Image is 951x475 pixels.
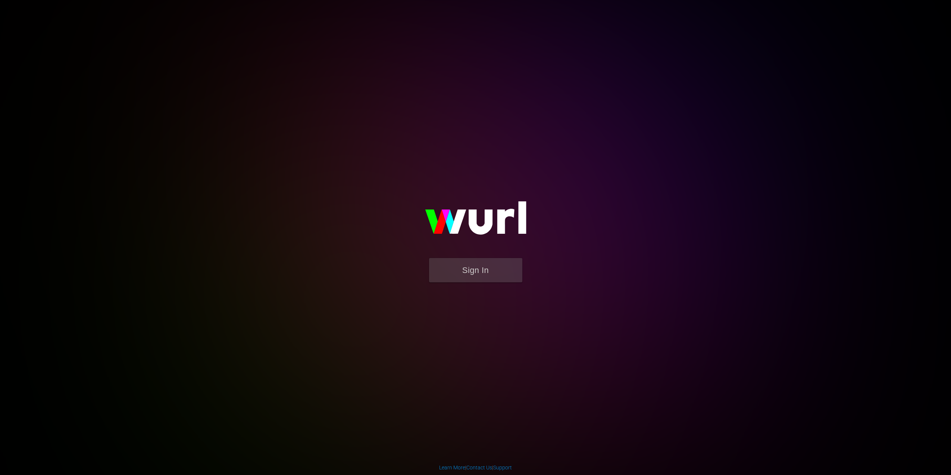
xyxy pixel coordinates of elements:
a: Learn More [439,465,465,471]
button: Sign In [429,258,522,282]
a: Contact Us [466,465,492,471]
img: wurl-logo-on-black-223613ac3d8ba8fe6dc639794a292ebdb59501304c7dfd60c99c58986ef67473.svg [401,185,550,258]
a: Support [493,465,512,471]
div: | | [439,464,512,471]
